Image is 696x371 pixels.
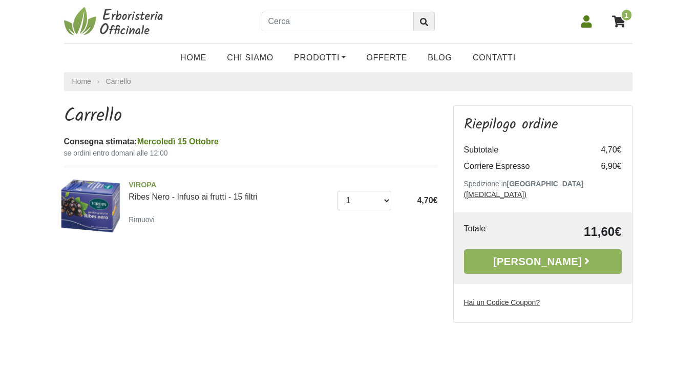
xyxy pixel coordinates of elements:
h3: Riepilogo ordine [464,116,622,134]
a: Contatti [462,48,526,68]
span: VIROPA [129,180,329,191]
small: Rimuovi [129,215,155,224]
a: Blog [417,48,462,68]
span: Mercoledì 15 Ottobre [137,137,219,146]
td: 4,70€ [581,142,622,158]
p: Spedizione in [464,179,622,200]
a: Home [72,76,91,87]
h1: Carrello [64,105,438,127]
a: VIROPARibes Nero - Infuso ai frutti - 15 filtri [129,180,329,201]
td: 6,90€ [581,158,622,174]
a: Prodotti [284,48,356,68]
small: se ordini entro domani alle 12:00 [64,148,438,159]
td: 11,60€ [522,223,622,241]
div: Consegna stimata: [64,136,438,148]
a: Chi Siamo [217,48,284,68]
img: Ribes Nero - Infuso ai frutti - 15 filtri [60,176,121,236]
img: Erboristeria Officinale [64,6,166,37]
a: [PERSON_NAME] [464,249,622,274]
td: Subtotale [464,142,581,158]
a: Carrello [106,77,131,85]
a: OFFERTE [356,48,417,68]
a: Rimuovi [129,213,159,226]
td: Totale [464,223,522,241]
span: 1 [621,9,632,21]
span: 4,70€ [417,196,437,205]
nav: breadcrumb [64,72,632,91]
u: Hai un Codice Coupon? [464,298,540,307]
a: ([MEDICAL_DATA]) [464,190,526,199]
b: [GEOGRAPHIC_DATA] [507,180,584,188]
input: Cerca [262,12,414,31]
a: 1 [607,9,632,34]
td: Corriere Espresso [464,158,581,174]
label: Hai un Codice Coupon? [464,297,540,308]
a: Home [170,48,217,68]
